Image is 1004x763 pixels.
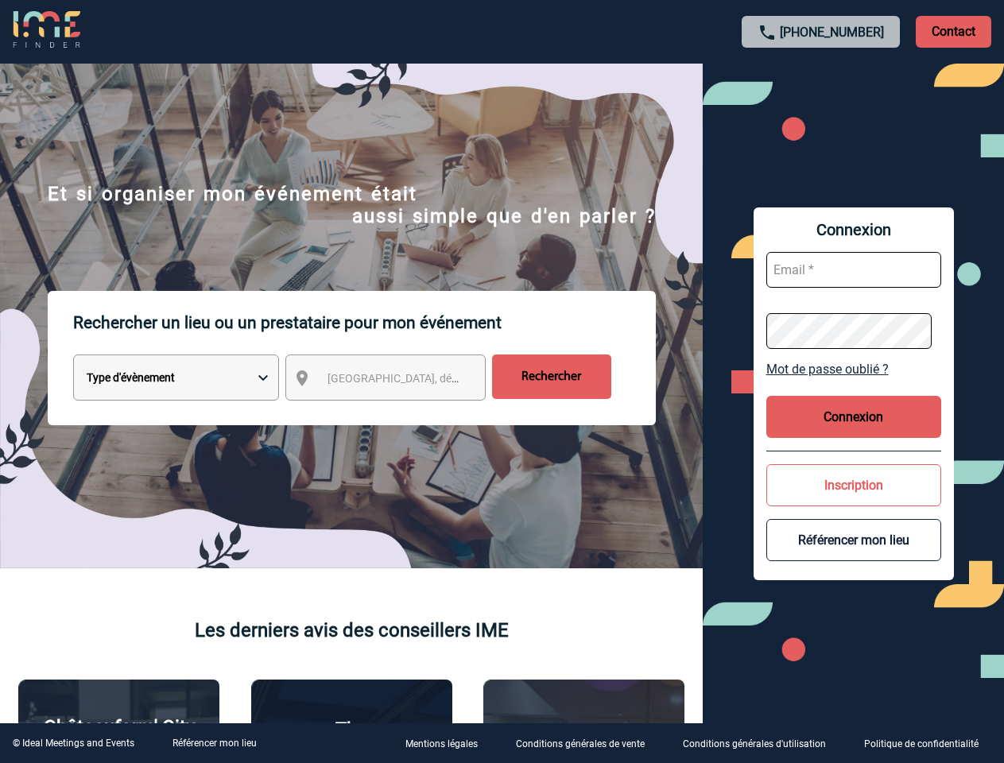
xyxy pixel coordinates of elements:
span: [GEOGRAPHIC_DATA], département, région... [328,372,549,385]
p: Politique de confidentialité [864,739,979,750]
img: call-24-px.png [758,23,777,42]
a: Conditions générales de vente [503,736,670,751]
a: Mentions légales [393,736,503,751]
a: Conditions générales d'utilisation [670,736,851,751]
button: Référencer mon lieu [766,519,941,561]
p: Châteauform' City [GEOGRAPHIC_DATA] [27,716,211,761]
p: Agence 2ISD [529,720,638,742]
p: Conditions générales de vente [516,739,645,750]
p: The [GEOGRAPHIC_DATA] [260,718,444,763]
a: Mot de passe oublié ? [766,362,941,377]
a: Politique de confidentialité [851,736,1004,751]
a: Référencer mon lieu [173,738,257,749]
p: Rechercher un lieu ou un prestataire pour mon événement [73,291,656,354]
input: Rechercher [492,354,611,399]
input: Email * [766,252,941,288]
p: Mentions légales [405,739,478,750]
button: Connexion [766,396,941,438]
button: Inscription [766,464,941,506]
p: Contact [916,16,991,48]
a: [PHONE_NUMBER] [780,25,884,40]
div: © Ideal Meetings and Events [13,738,134,749]
p: Conditions générales d'utilisation [683,739,826,750]
span: Connexion [766,220,941,239]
